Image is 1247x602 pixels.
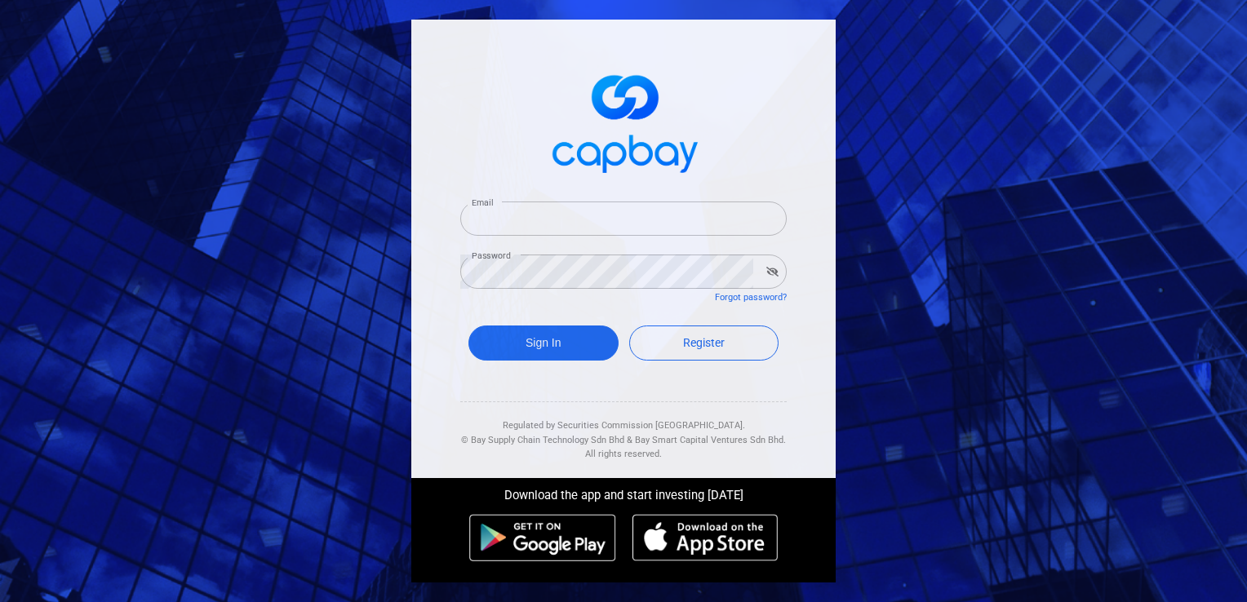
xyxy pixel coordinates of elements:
[715,292,787,303] a: Forgot password?
[472,197,493,209] label: Email
[461,435,624,445] span: © Bay Supply Chain Technology Sdn Bhd
[399,478,848,506] div: Download the app and start investing [DATE]
[635,435,786,445] span: Bay Smart Capital Ventures Sdn Bhd.
[629,325,779,361] a: Register
[472,250,511,262] label: Password
[469,514,616,561] img: android
[468,325,619,361] button: Sign In
[542,60,705,182] img: logo
[683,336,725,349] span: Register
[460,402,787,462] div: Regulated by Securities Commission [GEOGRAPHIC_DATA]. & All rights reserved.
[632,514,778,561] img: ios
